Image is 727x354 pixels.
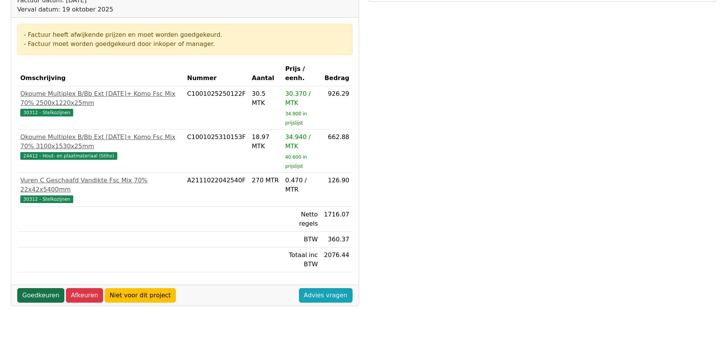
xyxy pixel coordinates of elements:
td: 662.88 [321,129,352,173]
th: Nummer [184,61,249,86]
div: Okoume Multiplex B/Bb Ext [DATE]+ Komo Fsc Mix 70% 2500x1220x25mm [20,89,181,108]
th: Bedrag [321,61,352,86]
div: Okoume Multiplex B/Bb Ext [DATE]+ Komo Fsc Mix 70% 3100x1530x25mm [20,133,181,151]
span: 30312 - Stelkozijnen [20,109,73,116]
td: A2111022042540F [184,173,249,207]
td: BTW [282,232,321,247]
a: Advies vragen [299,288,353,303]
a: Niet voor dit project [105,288,176,303]
span: 24412 - Hout- en plaatmateriaal (Stiho) [20,152,117,160]
th: Aantal [249,61,282,86]
td: Netto regels [282,207,321,232]
a: Okoume Multiplex B/Bb Ext [DATE]+ Komo Fsc Mix 70% 2500x1220x25mm30312 - Stelkozijnen [20,89,181,117]
td: 1716.07 [321,207,352,232]
div: Verval datum: 19 oktober 2025 [17,5,203,14]
div: 34.940 / MTK [285,133,318,151]
a: Okoume Multiplex B/Bb Ext [DATE]+ Komo Fsc Mix 70% 3100x1530x25mm24412 - Hout- en plaatmateriaal ... [20,133,181,160]
th: Prijs / eenh. [282,61,321,86]
td: C1001025310153F [184,129,249,173]
div: 18.97 MTK [252,133,279,151]
div: 270 MTR [252,176,279,185]
td: 126.90 [321,173,352,207]
div: 30.370 / MTK [285,89,318,108]
div: Vuren C Geschaafd Vandikte Fsc Mix 70% 22x42x5400mm [20,176,181,194]
a: Goedkeuren [17,288,64,303]
td: C1001025250122F [184,86,249,129]
span: 30312 - Stelkozijnen [20,195,73,203]
div: - Factuur heeft afwijkende prijzen en moet worden goedgekeurd. [24,30,346,39]
th: Omschrijving [17,61,184,86]
td: 926.29 [321,86,352,129]
a: Afkeuren [66,288,103,303]
div: 30.5 MTK [252,89,279,108]
div: 0.470 / MTR [285,176,318,194]
td: Totaal inc BTW [282,247,321,272]
td: 2076.44 [321,247,352,272]
sub: 40.600 in prijslijst [285,154,307,169]
div: - Factuur moet worden goedgekeurd door inkoper of manager. [24,39,346,49]
a: Vuren C Geschaafd Vandikte Fsc Mix 70% 22x42x5400mm30312 - Stelkozijnen [20,176,181,203]
sub: 34.900 in prijslijst [285,111,307,126]
td: 360.37 [321,232,352,247]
